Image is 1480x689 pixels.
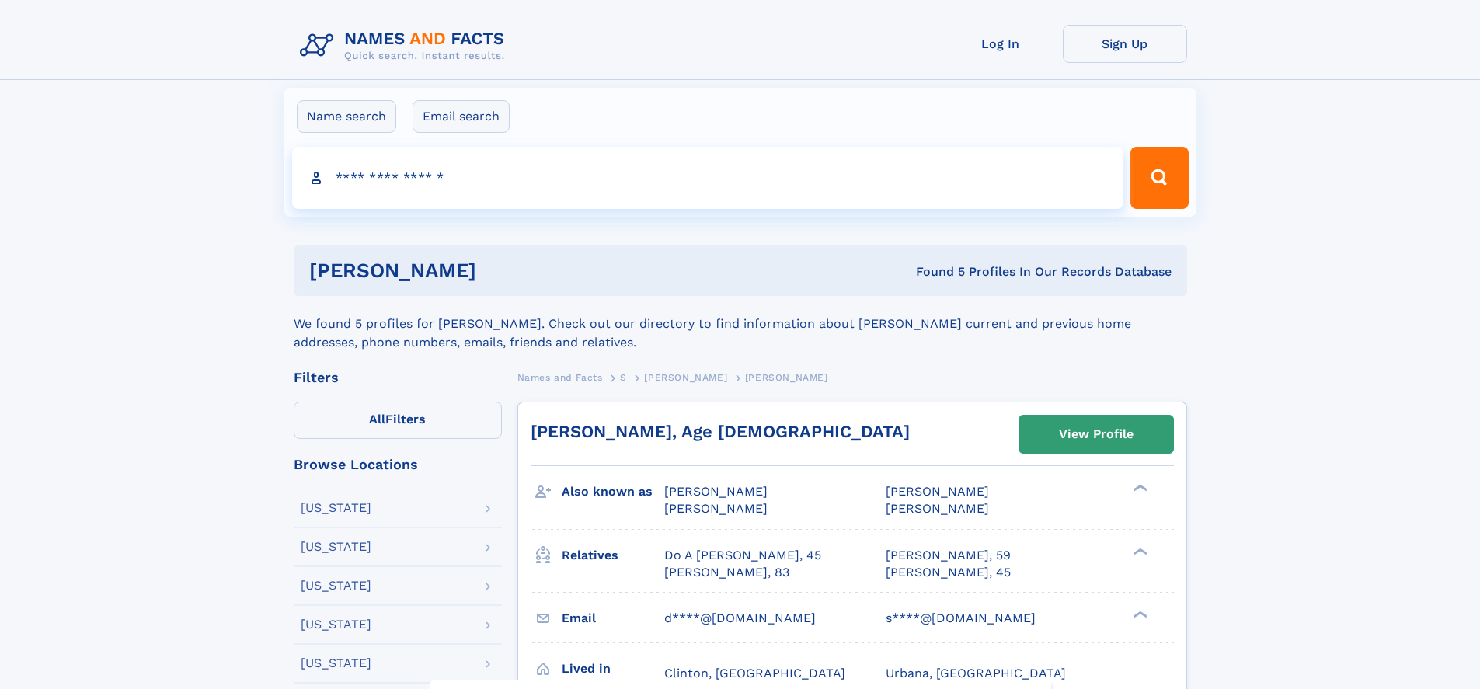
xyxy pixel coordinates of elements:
span: [PERSON_NAME] [664,501,768,516]
div: Filters [294,371,502,385]
div: [US_STATE] [301,579,371,592]
a: [PERSON_NAME], 59 [886,547,1011,564]
span: [PERSON_NAME] [886,501,989,516]
div: ❯ [1130,546,1148,556]
a: Do A [PERSON_NAME], 45 [664,547,821,564]
a: [PERSON_NAME], 45 [886,564,1011,581]
label: Filters [294,402,502,439]
a: Names and Facts [517,367,603,387]
h3: Relatives [562,542,664,569]
div: View Profile [1059,416,1134,452]
a: View Profile [1019,416,1173,453]
div: Browse Locations [294,458,502,472]
h3: Email [562,605,664,632]
a: [PERSON_NAME], Age [DEMOGRAPHIC_DATA] [531,422,910,441]
span: [PERSON_NAME] [664,484,768,499]
img: Logo Names and Facts [294,25,517,67]
a: S [620,367,627,387]
div: ❯ [1130,483,1148,493]
h1: [PERSON_NAME] [309,261,696,280]
div: [US_STATE] [301,657,371,670]
input: search input [292,147,1124,209]
span: [PERSON_NAME] [745,372,828,383]
div: [US_STATE] [301,502,371,514]
a: [PERSON_NAME] [644,367,727,387]
span: [PERSON_NAME] [644,372,727,383]
h3: Also known as [562,478,664,505]
div: We found 5 profiles for [PERSON_NAME]. Check out our directory to find information about [PERSON_... [294,296,1187,352]
span: All [369,412,385,426]
div: Found 5 Profiles In Our Records Database [696,263,1172,280]
div: [US_STATE] [301,618,371,631]
span: S [620,372,627,383]
a: [PERSON_NAME], 83 [664,564,789,581]
span: Clinton, [GEOGRAPHIC_DATA] [664,666,845,680]
div: ❯ [1130,609,1148,619]
span: [PERSON_NAME] [886,484,989,499]
button: Search Button [1130,147,1188,209]
a: Sign Up [1063,25,1187,63]
label: Email search [413,100,510,133]
a: Log In [938,25,1063,63]
span: Urbana, [GEOGRAPHIC_DATA] [886,666,1066,680]
div: [US_STATE] [301,541,371,553]
label: Name search [297,100,396,133]
h3: Lived in [562,656,664,682]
